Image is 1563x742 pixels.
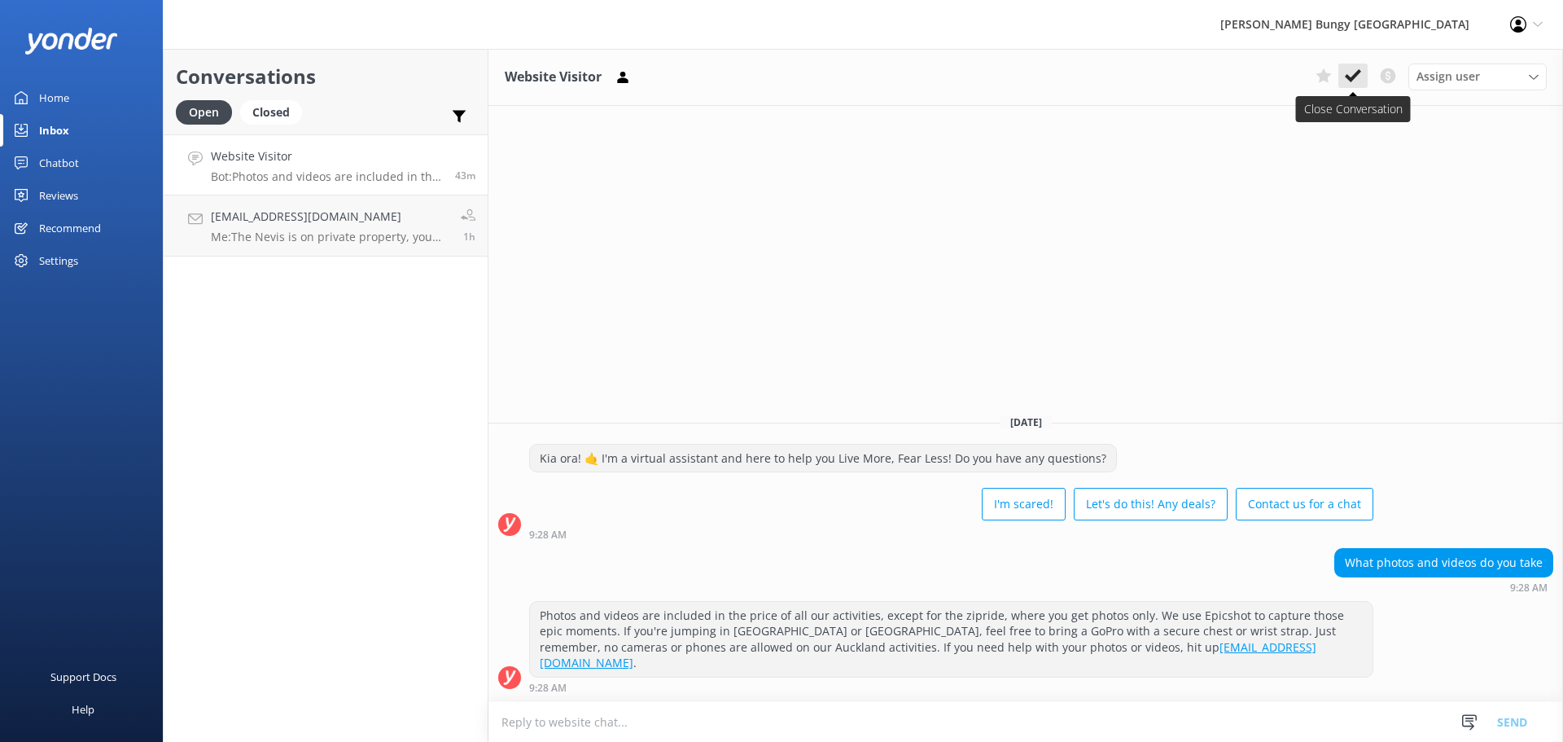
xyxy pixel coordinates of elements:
[211,169,443,184] p: Bot: Photos and videos are included in the price of all our activities, except for the zipride, w...
[240,103,310,121] a: Closed
[1000,415,1052,429] span: [DATE]
[463,230,475,244] span: Oct 11 2025 09:09am (UTC +13:00) Pacific/Auckland
[529,530,567,540] strong: 9:28 AM
[1416,68,1480,86] span: Assign user
[39,147,79,179] div: Chatbot
[176,103,240,121] a: Open
[1236,488,1373,520] button: Contact us for a chat
[176,61,475,92] h2: Conversations
[1510,583,1548,593] strong: 9:28 AM
[1408,64,1547,90] div: Assign User
[72,693,94,726] div: Help
[455,169,475,182] span: Oct 11 2025 09:28am (UTC +13:00) Pacific/Auckland
[240,100,302,125] div: Closed
[982,488,1066,520] button: I'm scared!
[164,134,488,195] a: Website VisitorBot:Photos and videos are included in the price of all our activities, except for ...
[39,212,101,244] div: Recommend
[211,147,443,165] h4: Website Visitor
[529,683,567,693] strong: 9:28 AM
[211,230,449,244] p: Me: The Nevis is on private property, you will not be able to get there otherwise. You may head o...
[39,81,69,114] div: Home
[50,661,116,693] div: Support Docs
[530,445,1116,472] div: Kia ora! 🤙 I'm a virtual assistant and here to help you Live More, Fear Less! Do you have any que...
[529,529,1373,540] div: Oct 11 2025 09:28am (UTC +13:00) Pacific/Auckland
[530,602,1373,677] div: Photos and videos are included in the price of all our activities, except for the zipride, where ...
[1334,582,1553,593] div: Oct 11 2025 09:28am (UTC +13:00) Pacific/Auckland
[39,114,69,147] div: Inbox
[505,67,602,88] h3: Website Visitor
[529,682,1373,693] div: Oct 11 2025 09:28am (UTC +13:00) Pacific/Auckland
[1074,488,1228,520] button: Let's do this! Any deals?
[39,244,78,277] div: Settings
[39,179,78,212] div: Reviews
[211,208,449,226] h4: [EMAIL_ADDRESS][DOMAIN_NAME]
[164,195,488,257] a: [EMAIL_ADDRESS][DOMAIN_NAME]Me:The Nevis is on private property, you will not be able to get ther...
[24,28,118,55] img: yonder-white-logo.png
[1335,549,1552,577] div: What photos and videos do you take
[540,639,1316,671] a: [EMAIL_ADDRESS][DOMAIN_NAME]
[176,100,232,125] div: Open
